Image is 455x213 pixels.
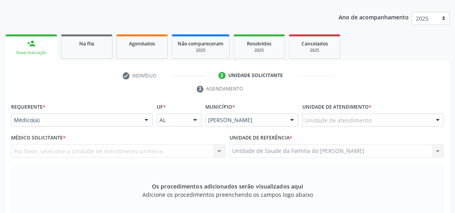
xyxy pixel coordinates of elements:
[229,132,292,144] label: Unidade de referência
[152,182,303,190] span: Os procedimentos adicionados serão visualizados aqui
[129,40,155,47] span: Agendados
[178,40,224,47] span: Não compareceram
[178,47,224,53] div: 2025
[239,47,279,53] div: 2025
[142,190,313,199] span: Adicione os procedimentos preenchendo os campos logo abaixo
[159,116,185,124] span: AL
[11,101,45,113] label: Requerente
[301,40,328,47] span: Cancelados
[302,101,372,113] label: Unidade de atendimento
[14,116,136,124] span: Médico(a)
[247,40,271,47] span: Resolvidos
[208,116,282,124] span: [PERSON_NAME]
[11,50,51,56] div: Nova marcação
[228,72,283,79] div: Unidade solicitante
[295,47,334,53] div: 2025
[339,12,409,22] p: Ano de acompanhamento
[305,116,372,124] span: Unidade de atendimento
[205,101,235,113] label: Município
[79,40,94,47] span: Na fila
[157,101,166,113] label: UF
[27,39,36,48] div: person_add
[11,132,66,144] label: Médico Solicitante
[218,72,226,79] div: 2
